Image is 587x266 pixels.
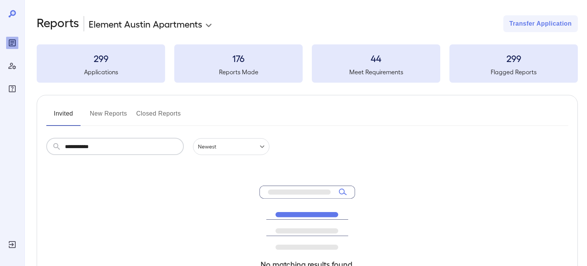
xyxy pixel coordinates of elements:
[37,52,165,64] h3: 299
[37,44,578,83] summary: 299Applications176Reports Made44Meet Requirements299Flagged Reports
[89,18,202,30] p: Element Austin Apartments
[193,138,269,155] div: Newest
[6,60,18,72] div: Manage Users
[37,67,165,77] h5: Applications
[46,108,81,126] button: Invited
[312,52,440,64] h3: 44
[6,238,18,251] div: Log Out
[449,52,578,64] h3: 299
[136,108,181,126] button: Closed Reports
[312,67,440,77] h5: Meet Requirements
[174,52,303,64] h3: 176
[37,15,79,32] h2: Reports
[503,15,578,32] button: Transfer Application
[6,83,18,95] div: FAQ
[174,67,303,77] h5: Reports Made
[90,108,127,126] button: New Reports
[449,67,578,77] h5: Flagged Reports
[6,37,18,49] div: Reports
